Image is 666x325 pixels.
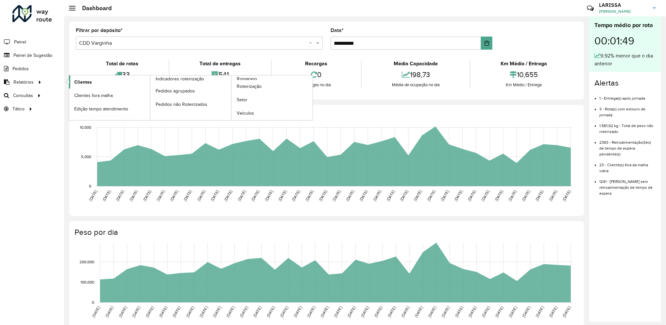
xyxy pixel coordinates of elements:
text: [DATE] [359,189,368,202]
text: [DATE] [105,306,114,318]
li: 1 - Entrega(s) após jornada [599,90,656,101]
text: [DATE] [372,189,382,202]
div: Recargas no dia [273,82,360,88]
text: [DATE] [224,189,233,202]
text: [DATE] [387,306,397,318]
h4: Capacidade por dia [75,111,577,121]
text: [DATE] [266,306,275,318]
text: [DATE] [250,189,260,202]
text: [DATE] [88,189,98,202]
text: [DATE] [318,189,328,202]
h4: Peso por dia [75,228,577,237]
text: 10,000 [80,125,91,129]
text: [DATE] [145,306,154,318]
text: [DATE] [183,189,192,202]
a: Setor [231,93,313,106]
text: 200,000 [79,260,94,264]
text: [DATE] [333,306,343,318]
text: [DATE] [400,189,409,202]
text: [DATE] [360,306,369,318]
div: Recargas [273,60,360,68]
button: Choose Date [481,37,492,50]
text: [DATE] [373,306,383,318]
text: [DATE] [332,189,341,202]
text: [DATE] [453,189,463,202]
span: Pedidos não Roteirizados [156,101,207,108]
text: [DATE] [185,306,195,318]
a: Pedidos agrupados [150,84,231,97]
text: [DATE] [118,306,128,318]
a: Contato Rápido [583,1,597,15]
text: [DATE] [427,306,437,318]
text: [DATE] [320,306,329,318]
h3: LARISSA [599,2,648,8]
text: [DATE] [386,189,395,202]
a: Roteirização [231,80,313,93]
div: Tempo médio por rota [594,21,656,30]
text: [DATE] [210,189,219,202]
span: Romaneio [237,75,257,82]
div: Km Médio / Entrega [472,60,576,68]
li: 3 - Rota(s) com estouro de jornada [599,101,656,118]
text: [DATE] [306,306,316,318]
span: Setor [237,96,248,103]
text: [DATE] [562,306,571,318]
div: 198,73 [363,68,468,82]
text: [DATE] [468,306,477,318]
text: [DATE] [212,306,222,318]
text: [DATE] [481,306,491,318]
text: [DATE] [413,189,422,202]
text: [DATE] [535,189,544,202]
li: 2383 - Retroalimentação(ões) de tempo de espera pendente(s) [599,135,656,157]
h2: Dashboard [76,5,112,12]
span: Pedidos agrupados [156,88,195,94]
text: [DATE] [495,306,504,318]
div: Total de entregas [171,60,269,68]
text: [DATE] [196,189,206,202]
span: Relatórios [13,79,34,86]
a: Veículos [231,107,313,120]
text: [DATE] [508,189,517,202]
text: [DATE] [508,306,518,318]
span: Clear all [309,39,315,47]
span: Indicadores roteirização [156,75,204,82]
text: [DATE] [172,306,181,318]
a: Indicadores roteirização [69,75,231,120]
a: Clientes fora malha [69,89,150,102]
span: Painel [14,39,26,45]
text: [DATE] [548,306,558,318]
a: Edição tempo atendimento [69,102,150,115]
text: 5,000 [81,154,91,159]
text: [DATE] [91,306,101,318]
text: [DATE] [252,306,262,318]
div: 541 [171,68,269,82]
div: 00:01:49 [594,30,656,52]
text: [DATE] [521,306,531,318]
label: Filtrar por depósito [76,26,123,34]
span: Roteirização [237,83,262,90]
text: [DATE] [239,306,248,318]
div: 0 [273,68,360,82]
div: Média de ocupação no dia [363,82,468,88]
text: [DATE] [467,189,477,202]
text: [DATE] [129,189,138,202]
text: [DATE] [494,189,504,202]
text: [DATE] [414,306,423,318]
span: Edição tempo atendimento [74,106,128,112]
text: [DATE] [481,189,490,202]
text: [DATE] [102,189,111,202]
text: [DATE] [521,189,531,202]
span: Consultas [13,92,33,99]
text: [DATE] [156,189,165,202]
text: [DATE] [535,306,544,318]
text: [DATE] [142,189,152,202]
text: [DATE] [115,189,125,202]
text: [DATE] [426,189,436,202]
text: [DATE] [226,306,235,318]
div: 10,655 [472,68,576,82]
a: Pedidos não Roteirizados [150,98,231,111]
label: Data [331,26,344,34]
text: [DATE] [401,306,410,318]
text: [DATE] [347,306,356,318]
text: [DATE] [264,189,274,202]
